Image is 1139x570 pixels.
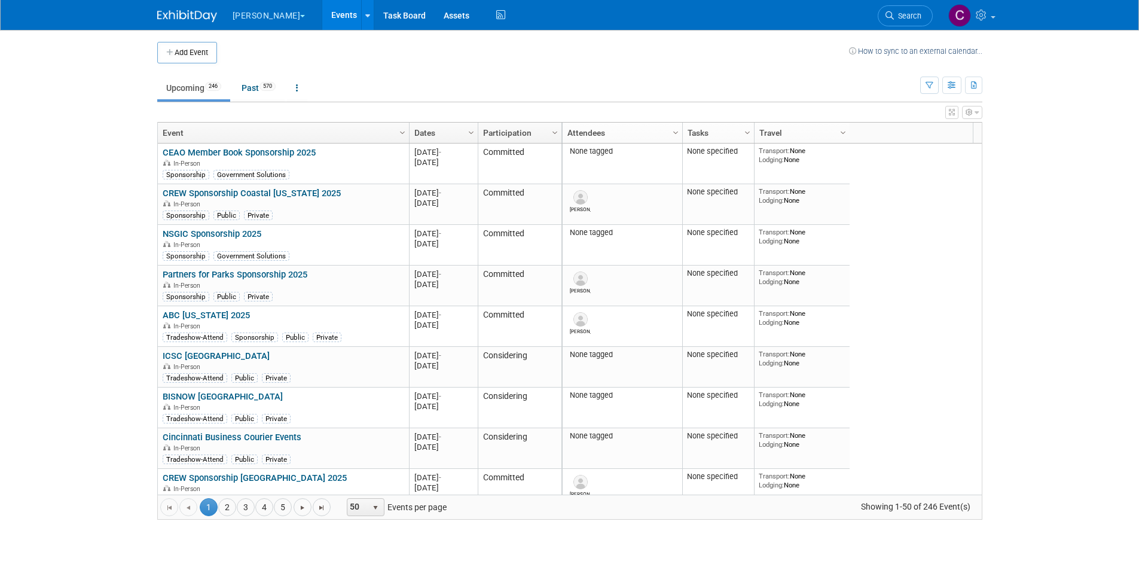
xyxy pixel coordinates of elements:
a: ICSC [GEOGRAPHIC_DATA] [163,350,270,361]
span: Lodging: [759,237,784,245]
div: Tradeshow-Attend [163,333,227,342]
span: Transport: [759,350,790,358]
div: [DATE] [414,239,472,249]
td: Committed [478,306,561,347]
span: Search [894,11,921,20]
td: Committed [478,184,561,225]
a: Column Settings [669,123,682,141]
div: [DATE] [414,401,472,412]
span: Lodging: [759,359,784,367]
a: CEAO Member Book Sponsorship 2025 [163,147,316,158]
div: [DATE] [414,432,472,442]
div: [DATE] [414,228,472,239]
td: Committed [478,266,561,306]
div: None None [759,269,845,286]
div: None tagged [567,147,677,156]
div: Sponsorship [231,333,278,342]
div: Private [262,455,291,464]
a: BISNOW [GEOGRAPHIC_DATA] [163,391,283,402]
div: Private [244,211,273,220]
div: Private [262,414,291,423]
div: None None [759,228,845,245]
span: - [439,229,441,238]
span: Column Settings [466,128,476,138]
a: Column Settings [548,123,561,141]
span: Transport: [759,147,790,155]
div: None tagged [567,350,677,359]
div: [DATE] [414,198,472,208]
span: - [439,351,441,360]
div: None tagged [567,391,677,400]
div: Andrew Pack [570,286,591,294]
span: Column Settings [398,128,407,138]
div: None None [759,187,845,205]
span: Transport: [759,309,790,318]
div: Public [231,455,258,464]
img: In-Person Event [163,485,170,491]
div: [DATE] [414,391,472,401]
span: Go to the first page [164,503,174,513]
img: In-Person Event [163,160,170,166]
div: Private [262,373,291,383]
a: Column Settings [396,123,409,141]
div: [DATE] [414,361,472,371]
td: Committed [478,144,561,184]
span: Go to the last page [317,503,326,513]
div: Public [213,211,240,220]
img: Cassidy Wright [948,4,971,27]
span: 50 [347,499,368,516]
div: [DATE] [414,269,472,279]
div: None None [759,472,845,489]
span: - [439,148,441,157]
div: [DATE] [414,350,472,361]
div: Private [313,333,341,342]
span: Transport: [759,472,790,480]
div: None specified [687,472,749,481]
a: CREW Sponsorship Coastal [US_STATE] 2025 [163,188,341,199]
div: None tagged [567,228,677,237]
div: None None [759,431,845,449]
span: Column Settings [838,128,848,138]
span: - [439,188,441,197]
a: Travel [759,123,842,143]
a: CREW Sponsorship [GEOGRAPHIC_DATA] 2025 [163,473,347,483]
div: None specified [687,228,749,237]
a: Column Settings [836,123,850,141]
span: Lodging: [759,196,784,205]
img: In-Person Event [163,444,170,450]
div: None None [759,147,845,164]
td: Considering [478,428,561,469]
a: Go to the previous page [179,498,197,516]
div: Government Solutions [213,251,289,261]
td: Committed [478,469,561,510]
div: None tagged [567,431,677,441]
div: None specified [687,431,749,441]
span: Transport: [759,431,790,440]
div: Public [213,292,240,301]
td: Considering [478,347,561,388]
div: [DATE] [414,310,472,320]
span: In-Person [173,322,204,330]
span: Lodging: [759,440,784,449]
span: select [371,503,380,513]
span: In-Person [173,160,204,167]
span: 246 [205,82,221,91]
a: Go to the next page [294,498,312,516]
span: Transport: [759,269,790,277]
span: Lodging: [759,481,784,489]
div: Lanie Wess [570,489,591,497]
a: NSGIC Sponsorship 2025 [163,228,261,239]
div: [DATE] [414,320,472,330]
a: Search [878,5,933,26]
div: Brandon Knight [570,327,591,334]
div: Tradeshow-Attend [163,414,227,423]
span: Lodging: [759,318,784,327]
span: 1 [200,498,218,516]
span: In-Person [173,200,204,208]
button: Add Event [157,42,217,63]
a: 5 [274,498,292,516]
span: Lodging: [759,156,784,164]
img: ExhibitDay [157,10,217,22]
div: Public [282,333,309,342]
div: [DATE] [414,157,472,167]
